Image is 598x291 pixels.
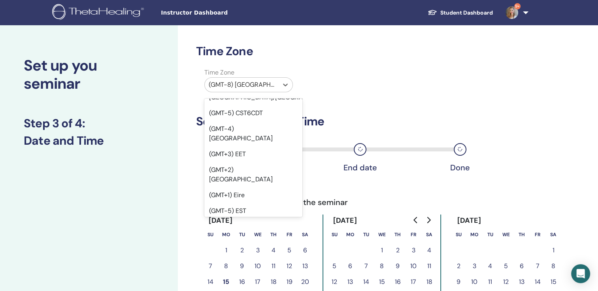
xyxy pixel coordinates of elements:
button: 12 [498,274,514,290]
button: 18 [266,274,281,290]
button: 12 [281,258,297,274]
button: 3 [250,242,266,258]
div: [DATE] [326,215,363,227]
div: (GMT-4) [GEOGRAPHIC_DATA] [204,121,302,146]
button: 4 [482,258,498,274]
th: Sunday [451,227,466,242]
button: 5 [281,242,297,258]
img: graduation-cap-white.svg [428,9,437,16]
button: 4 [421,242,437,258]
th: Thursday [266,227,281,242]
th: Friday [530,227,545,242]
div: (GMT+1) Eire [204,187,302,203]
th: Wednesday [374,227,390,242]
button: 10 [250,258,266,274]
button: 2 [234,242,250,258]
button: 6 [342,258,358,274]
th: Friday [281,227,297,242]
span: 9+ [514,3,521,9]
button: 11 [421,258,437,274]
th: Wednesday [498,227,514,242]
th: Sunday [326,227,342,242]
button: 8 [545,258,561,274]
button: 6 [514,258,530,274]
div: (GMT-5) EST [204,203,302,219]
button: 5 [326,258,342,274]
th: Saturday [421,227,437,242]
th: Monday [218,227,234,242]
button: 9 [234,258,250,274]
button: 10 [406,258,421,274]
div: (GMT+3) EET [204,146,302,162]
button: 4 [266,242,281,258]
button: 7 [358,258,374,274]
button: 16 [234,274,250,290]
div: (GMT+2) [GEOGRAPHIC_DATA] [204,162,302,187]
th: Monday [466,227,482,242]
button: 11 [266,258,281,274]
button: 1 [374,242,390,258]
div: Done [440,163,480,172]
button: 3 [466,258,482,274]
button: 16 [390,274,406,290]
button: 14 [530,274,545,290]
button: 8 [218,258,234,274]
button: 15 [218,274,234,290]
img: default.jpg [506,6,518,19]
button: 2 [451,258,466,274]
button: 17 [250,274,266,290]
th: Thursday [514,227,530,242]
th: Wednesday [250,227,266,242]
th: Sunday [202,227,218,242]
button: 12 [326,274,342,290]
th: Saturday [297,227,313,242]
div: (GMT-5) CST6CDT [204,105,302,121]
div: End date [340,163,380,172]
th: Tuesday [358,227,374,242]
h2: Set up you seminar [24,57,154,93]
button: 7 [202,258,218,274]
button: 3 [406,242,421,258]
div: Open Intercom Messenger [571,264,590,283]
h3: Seminar Date and Time [196,114,507,129]
button: 6 [297,242,313,258]
th: Saturday [545,227,561,242]
th: Tuesday [234,227,250,242]
th: Monday [342,227,358,242]
button: 10 [466,274,482,290]
button: 15 [545,274,561,290]
button: 9 [451,274,466,290]
button: 9 [390,258,406,274]
button: 7 [530,258,545,274]
div: [DATE] [451,215,487,227]
a: Student Dashboard [421,6,499,20]
button: 14 [202,274,218,290]
img: logo.png [52,4,147,22]
th: Thursday [390,227,406,242]
th: Friday [406,227,421,242]
button: 15 [374,274,390,290]
span: Instructor Dashboard [161,9,279,17]
button: 19 [281,274,297,290]
button: 8 [374,258,390,274]
button: Go to next month [422,212,435,228]
button: 20 [297,274,313,290]
button: 14 [358,274,374,290]
h3: Step 3 of 4 : [24,116,154,131]
button: 2 [390,242,406,258]
h3: Time Zone [196,44,507,58]
div: [DATE] [202,215,239,227]
button: Go to previous month [409,212,422,228]
button: 13 [297,258,313,274]
button: 13 [342,274,358,290]
button: 13 [514,274,530,290]
h3: Date and Time [24,134,154,148]
button: 17 [406,274,421,290]
button: 5 [498,258,514,274]
label: Time Zone [200,68,298,77]
button: 18 [421,274,437,290]
button: 1 [218,242,234,258]
th: Tuesday [482,227,498,242]
button: 1 [545,242,561,258]
button: 11 [482,274,498,290]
